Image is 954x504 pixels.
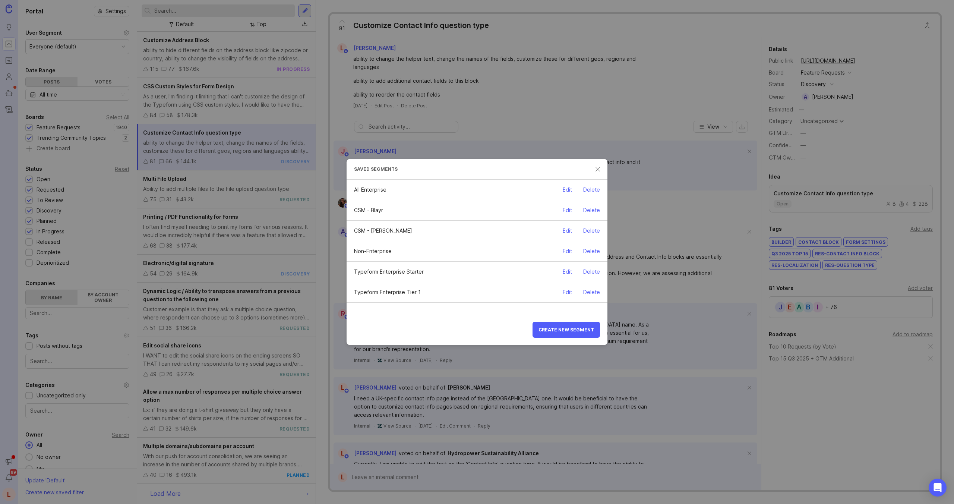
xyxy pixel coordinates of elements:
div: Typeform Enterprise Starter [354,269,424,274]
div: Saved segments [354,166,398,172]
div: Edit [563,228,572,233]
span: Create New Segment [538,327,594,333]
div: Delete [583,208,600,213]
div: Edit [563,208,572,213]
div: Delete [583,290,600,295]
div: Edit [563,290,572,295]
div: Edit [563,187,572,192]
div: Delete [583,228,600,233]
div: Edit [563,249,572,254]
button: Create New Segment [533,322,600,338]
div: Edit [563,269,572,274]
div: CSM - Blayr [354,208,383,213]
div: Delete [583,187,600,192]
div: CSM - [PERSON_NAME] [354,228,412,233]
div: Open Intercom Messenger [929,479,947,497]
div: Delete [583,249,600,254]
div: Non-Enterprise [354,249,392,254]
div: Typeform Enterprise Tier 1 [354,290,421,295]
div: All Enterprise [354,187,386,192]
div: Delete [583,269,600,274]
